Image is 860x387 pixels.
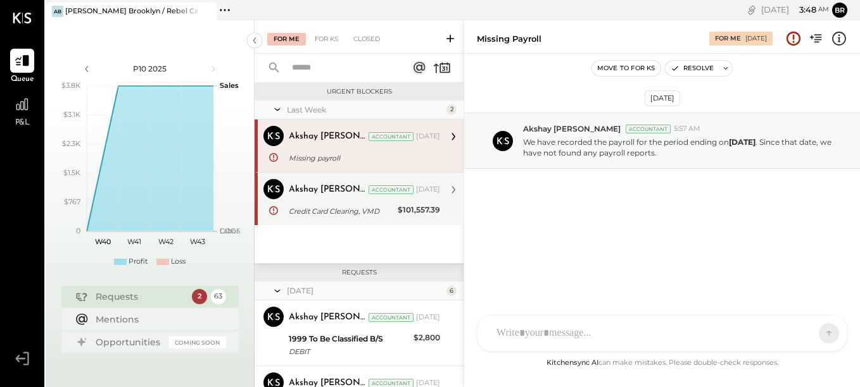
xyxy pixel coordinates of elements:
p: We have recorded the payroll for the period ending on . Since that date, we have not found any pa... [523,137,833,158]
div: Loss [171,257,186,267]
div: For Me [267,33,306,46]
a: Queue [1,49,44,85]
div: [DATE] [287,285,443,296]
div: Profit [129,257,148,267]
div: Accountant [369,185,414,194]
div: [PERSON_NAME] Brooklyn / Rebel Cafe [65,6,198,16]
button: Br [832,3,847,18]
text: W43 [190,237,205,246]
text: $2.3K [62,139,80,148]
text: Labor [220,226,239,235]
div: [DATE] [416,132,440,142]
div: [DATE] [416,185,440,195]
span: 3 : 48 [791,4,816,16]
text: W42 [158,237,174,246]
div: 2 [446,104,457,114]
text: 0 [76,226,80,235]
div: Closed [347,33,386,46]
div: DEBIT [289,345,410,358]
a: P&L [1,92,44,129]
button: Resolve [666,61,719,76]
button: Move to for ks [592,61,661,76]
div: $101,557.39 [398,204,440,216]
div: Akshay [PERSON_NAME] [289,130,366,143]
div: Accountant [369,132,414,141]
div: Opportunities [96,336,163,348]
div: Requests [96,290,186,303]
div: For Me [715,34,741,43]
div: Urgent Blockers [261,87,457,96]
div: [DATE] [761,4,829,16]
div: 2 [192,289,207,304]
span: 5:57 AM [674,124,700,134]
div: For KS [308,33,345,46]
span: P&L [15,118,30,129]
text: $3.1K [63,110,80,119]
span: Akshay [PERSON_NAME] [523,123,621,134]
div: Requests [261,268,457,277]
div: AB [52,6,63,17]
div: P10 2025 [96,63,204,74]
div: Accountant [626,125,671,133]
div: Credit Card Clearing, VMD [289,205,394,218]
text: $767 [64,197,80,206]
div: 6 [446,286,457,296]
div: Akshay [PERSON_NAME] [289,311,366,324]
text: W41 [127,237,141,246]
div: Last Week [287,104,443,115]
div: [DATE] [416,312,440,322]
div: [DATE] [745,34,767,43]
span: Queue [11,74,34,85]
div: Mentions [96,313,220,326]
div: [DATE] [645,90,680,106]
span: am [818,5,829,14]
strong: [DATE] [729,137,756,147]
text: $1.5K [63,168,80,177]
div: copy link [745,3,758,16]
div: Accountant [369,313,414,322]
div: $2,800 [414,331,440,344]
text: Sales [220,81,239,90]
text: W40 [94,237,110,246]
text: $3.8K [61,81,80,90]
div: Akshay [PERSON_NAME] [289,183,366,196]
div: Missing payroll [289,152,436,164]
div: 63 [211,289,226,304]
div: 1999 To Be Classified B/S [289,333,410,345]
div: Coming Soon [169,336,226,348]
div: Missing payroll [477,33,541,45]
